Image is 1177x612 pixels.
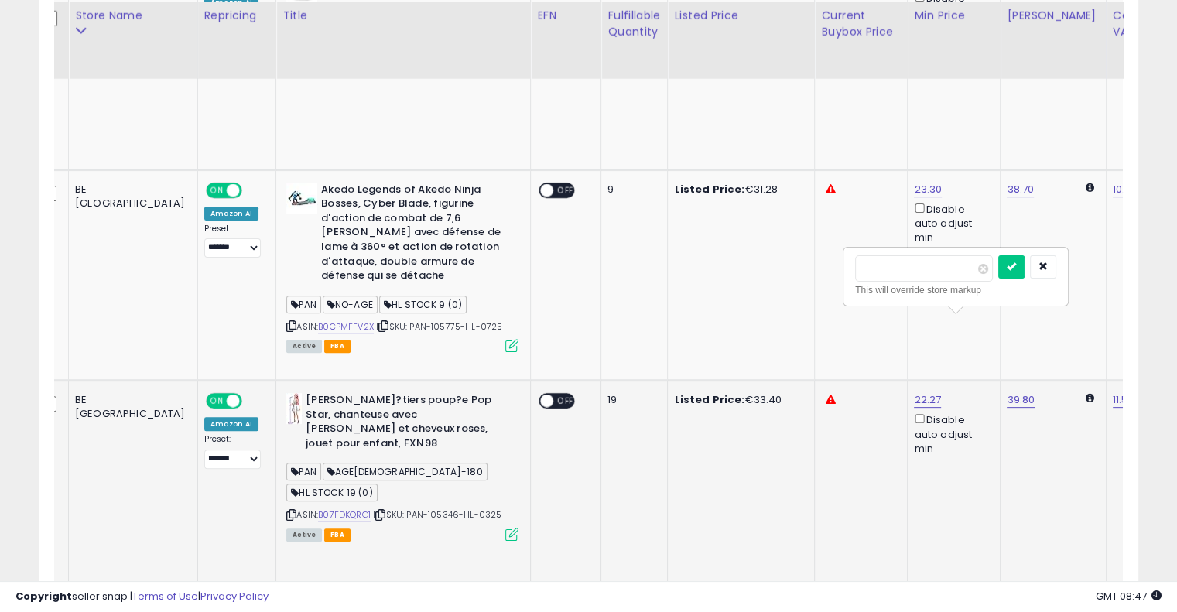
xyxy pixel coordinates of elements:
div: Listed Price [674,8,808,24]
img: 41CFzXBbRQL._SL40_.jpg [286,183,317,214]
div: Min Price [914,8,994,24]
div: ASIN: [286,183,518,351]
div: seller snap | | [15,590,269,604]
a: Privacy Policy [200,589,269,603]
div: Preset: [204,224,265,258]
b: Akedo Legends of Akedo Ninja Bosses, Cyber Blade, figurine d'action de combat de 7,6 [PERSON_NAME... [321,183,509,287]
span: FBA [324,528,351,542]
div: ASIN: [286,393,518,539]
div: This will override store markup [855,282,1056,298]
div: Disable auto adjust min [914,411,988,456]
div: Amazon AI [204,417,258,431]
div: 9 [607,183,655,197]
div: €33.40 [674,393,802,407]
a: B07FDKQRG1 [318,508,371,521]
span: NO-AGE [323,296,378,313]
a: B0CPMFFV2X [318,320,374,333]
div: Title [282,8,524,24]
a: 39.80 [1007,392,1035,408]
a: 38.70 [1007,182,1034,197]
div: [PERSON_NAME] [1007,8,1099,24]
span: PAN [286,463,321,480]
div: Current Buybox Price [821,8,901,40]
span: OFF [239,395,264,408]
div: BE [GEOGRAPHIC_DATA] [75,393,186,421]
a: 23.30 [914,182,942,197]
div: Fulfillable Quantity [607,8,661,40]
span: ON [207,395,227,408]
span: | SKU: PAN-105775-HL-0725 [376,320,502,333]
img: 41iYf7qrGCL._SL40_.jpg [286,393,302,424]
div: Disable auto adjust min [914,200,988,245]
span: FBA [324,340,351,353]
span: HL STOCK 9 (0) [379,296,467,313]
span: OFF [553,395,578,408]
span: | SKU: PAN-105346-HL-0325 [373,508,501,521]
div: Amazon AI [204,207,258,221]
a: Terms of Use [132,589,198,603]
strong: Copyright [15,589,72,603]
span: PAN [286,296,321,313]
span: ON [207,183,227,197]
a: 10.06 [1113,182,1138,197]
span: AGE[DEMOGRAPHIC_DATA]-180 [323,463,488,480]
b: Listed Price: [674,182,744,197]
span: OFF [553,183,578,197]
span: HL STOCK 19 (0) [286,484,377,501]
b: [PERSON_NAME]?tiers poup?e Pop Star, chanteuse avec [PERSON_NAME] et cheveux roses, jouet pour en... [306,393,494,454]
span: OFF [239,183,264,197]
span: 2025-09-9 08:47 GMT [1096,589,1162,603]
span: All listings currently available for purchase on Amazon [286,340,322,353]
span: All listings currently available for purchase on Amazon [286,528,322,542]
div: Store Name [75,8,191,24]
a: 11.50 [1113,392,1134,408]
a: 22.27 [914,392,941,408]
div: Repricing [204,8,270,24]
div: Preset: [204,434,265,469]
div: BE [GEOGRAPHIC_DATA] [75,183,186,210]
div: EFN [537,8,594,24]
div: €31.28 [674,183,802,197]
div: 19 [607,393,655,407]
b: Listed Price: [674,392,744,407]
